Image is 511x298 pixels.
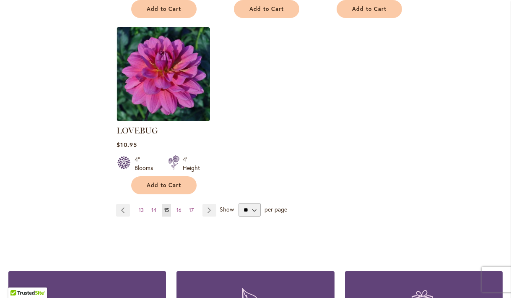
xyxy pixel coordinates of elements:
span: 17 [189,207,194,213]
img: LOVEBUG [117,27,210,121]
span: Add to Cart [249,5,284,13]
a: 16 [174,204,184,217]
a: LOVEBUG [117,115,210,123]
span: Add to Cart [147,5,181,13]
span: Add to Cart [352,5,386,13]
button: Add to Cart [131,176,197,194]
div: 4" Blooms [135,155,158,172]
span: 13 [139,207,144,213]
a: LOVEBUG [117,125,158,136]
a: 13 [137,204,146,217]
iframe: Launch Accessibility Center [6,268,30,292]
span: Show [220,205,234,213]
a: 17 [187,204,196,217]
a: 14 [149,204,158,217]
span: 14 [151,207,156,213]
span: per page [265,205,287,213]
div: 4' Height [183,155,200,172]
span: 15 [164,207,169,213]
span: Add to Cart [147,182,181,189]
span: $10.95 [117,141,137,149]
span: 16 [176,207,182,213]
